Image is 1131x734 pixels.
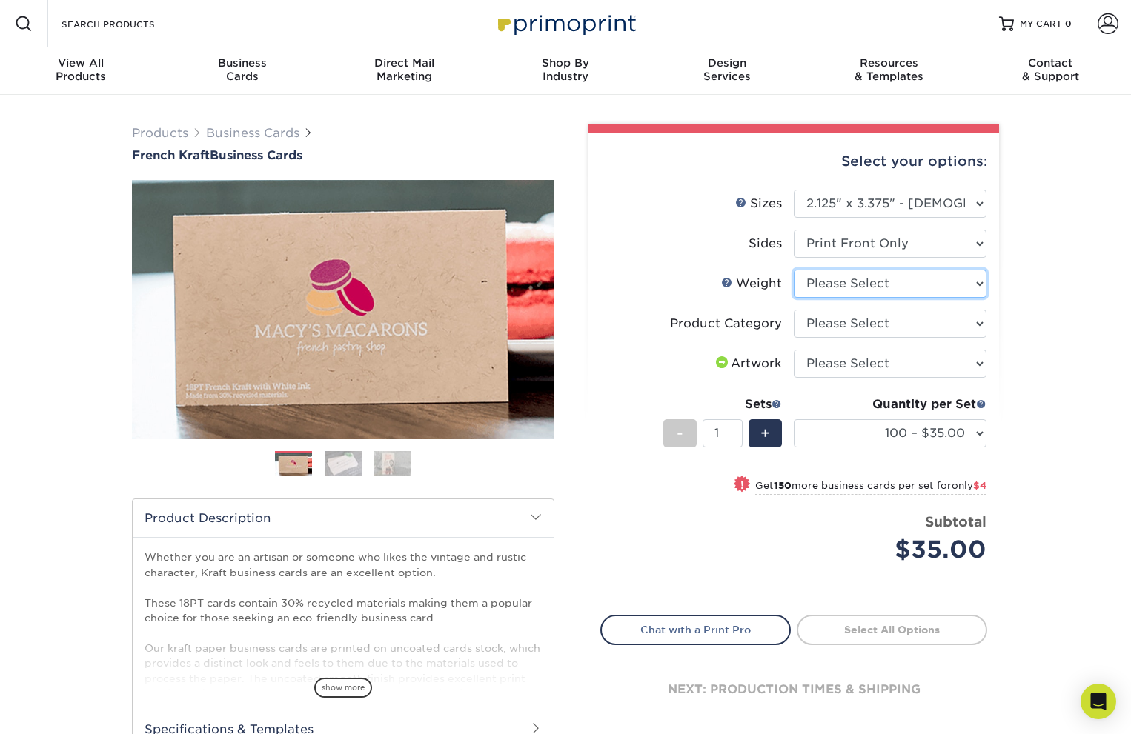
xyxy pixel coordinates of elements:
[677,422,683,444] span: -
[735,195,782,213] div: Sizes
[755,480,986,495] small: Get more business cards per set for
[132,126,188,140] a: Products
[485,47,646,95] a: Shop ByIndustry
[646,56,808,83] div: Services
[600,645,987,734] div: next: production times & shipping
[646,47,808,95] a: DesignServices
[1065,19,1072,29] span: 0
[132,99,554,520] img: French Kraft 01
[491,7,640,39] img: Primoprint
[323,56,485,83] div: Marketing
[162,56,323,83] div: Cards
[600,615,791,644] a: Chat with a Print Pro
[969,56,1131,83] div: & Support
[713,355,782,373] div: Artwork
[797,615,987,644] a: Select All Options
[132,148,210,162] span: French Kraft
[60,15,205,33] input: SEARCH PRODUCTS.....
[485,56,646,70] span: Shop By
[808,47,969,95] a: Resources& Templates
[808,56,969,83] div: & Templates
[973,480,986,491] span: $4
[952,480,986,491] span: only
[760,422,770,444] span: +
[374,450,411,476] img: Business Cards 03
[133,499,554,537] h2: Product Description
[162,56,323,70] span: Business
[132,148,554,162] a: French KraftBusiness Cards
[275,446,312,483] img: Business Cards 01
[794,396,986,413] div: Quantity per Set
[749,235,782,253] div: Sides
[4,689,126,729] iframe: Google Customer Reviews
[314,678,372,698] span: show more
[805,532,986,567] div: $35.00
[774,480,792,491] strong: 150
[808,56,969,70] span: Resources
[969,56,1131,70] span: Contact
[323,56,485,70] span: Direct Mail
[721,275,782,293] div: Weight
[1020,18,1062,30] span: MY CART
[670,315,782,333] div: Product Category
[206,126,299,140] a: Business Cards
[325,450,362,476] img: Business Cards 02
[663,396,782,413] div: Sets
[162,47,323,95] a: BusinessCards
[740,477,744,493] span: !
[969,47,1131,95] a: Contact& Support
[132,148,554,162] h1: Business Cards
[323,47,485,95] a: Direct MailMarketing
[600,133,987,190] div: Select your options:
[646,56,808,70] span: Design
[485,56,646,83] div: Industry
[1081,684,1116,719] div: Open Intercom Messenger
[925,513,986,530] strong: Subtotal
